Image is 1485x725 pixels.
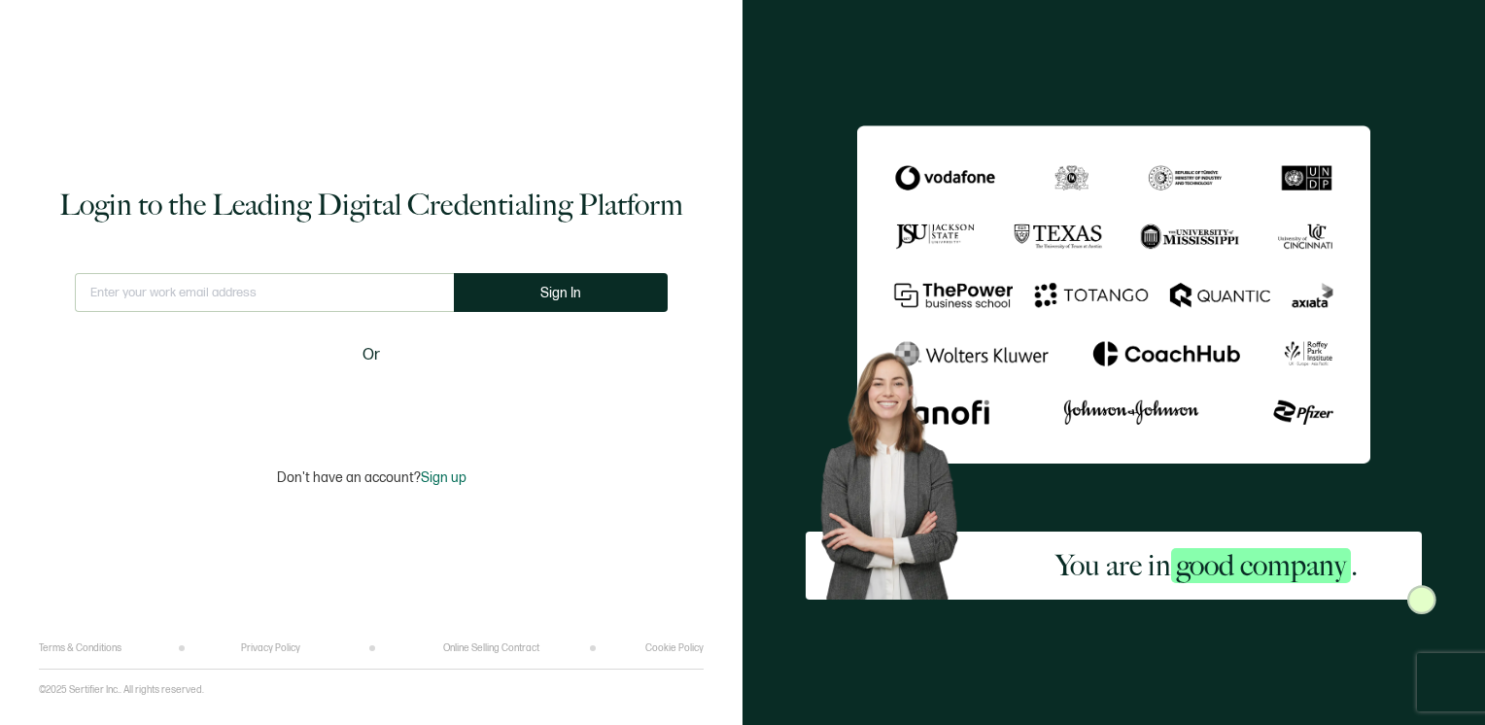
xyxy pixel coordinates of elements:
input: Enter your work email address [75,273,454,312]
a: Terms & Conditions [39,642,121,654]
span: Sign up [421,469,466,486]
a: Online Selling Contract [443,642,539,654]
img: Sertifier Login - You are in <span class="strong-h">good company</span>. [857,125,1370,464]
p: ©2025 Sertifier Inc.. All rights reserved. [39,684,204,696]
span: good company [1171,548,1351,583]
img: Sertifier Login [1407,585,1436,614]
iframe: [Googleでログイン]ボタン [250,380,493,423]
h2: You are in . [1055,546,1358,585]
p: Don't have an account? [277,469,466,486]
span: Sign In [540,286,581,300]
button: Sign In [454,273,668,312]
h1: Login to the Leading Digital Credentialing Platform [59,186,683,224]
span: Or [363,343,380,367]
a: Cookie Policy [645,642,704,654]
a: Privacy Policy [241,642,300,654]
img: Sertifier Login - You are in <span class="strong-h">good company</span>. Hero [806,340,990,600]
